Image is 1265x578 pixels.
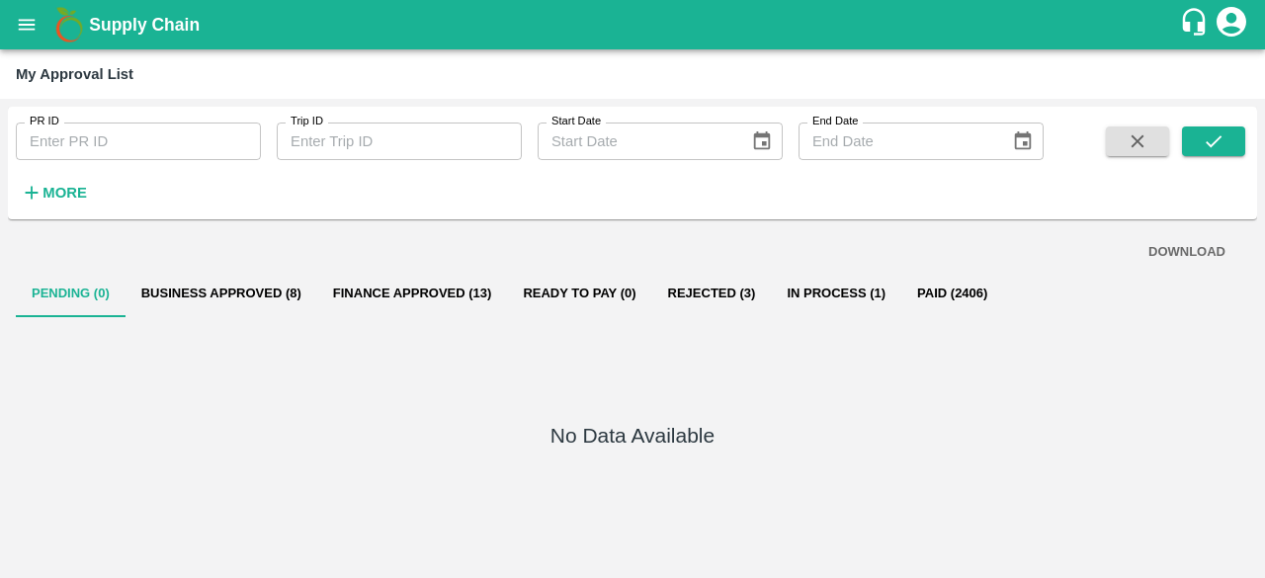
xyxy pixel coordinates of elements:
input: Enter PR ID [16,123,261,160]
button: Choose date [1004,123,1042,160]
h5: No Data Available [550,422,715,450]
div: customer-support [1179,7,1214,42]
div: My Approval List [16,61,133,87]
b: Supply Chain [89,15,200,35]
button: Pending (0) [16,270,126,317]
button: open drawer [4,2,49,47]
button: Choose date [743,123,781,160]
button: DOWNLOAD [1140,235,1233,270]
input: Enter Trip ID [277,123,522,160]
label: PR ID [30,114,59,129]
button: Rejected (3) [652,270,772,317]
label: Trip ID [291,114,323,129]
input: End Date [799,123,996,160]
div: account of current user [1214,4,1249,45]
button: Finance Approved (13) [317,270,508,317]
button: Ready To Pay (0) [507,270,651,317]
img: logo [49,5,89,44]
button: In Process (1) [771,270,901,317]
label: Start Date [551,114,601,129]
button: Business Approved (8) [126,270,317,317]
button: More [16,176,92,209]
a: Supply Chain [89,11,1179,39]
input: Start Date [538,123,735,160]
strong: More [42,185,87,201]
label: End Date [812,114,858,129]
button: Paid (2406) [901,270,1003,317]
